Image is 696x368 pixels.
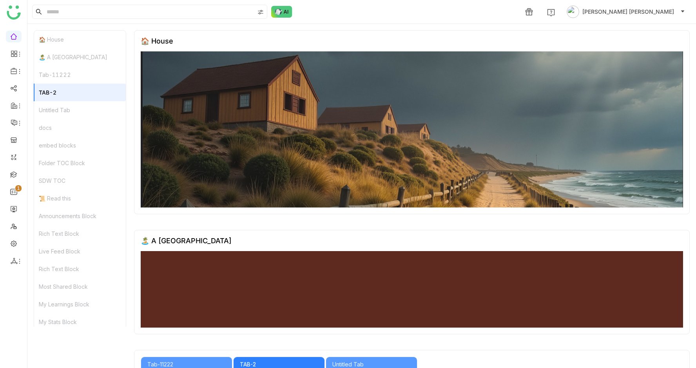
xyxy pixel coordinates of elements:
[34,48,126,66] div: 🏝️ A [GEOGRAPHIC_DATA]
[7,5,21,20] img: logo
[34,84,126,101] div: TAB-2
[34,137,126,154] div: embed blocks
[34,260,126,278] div: Rich Text Block
[582,7,674,16] span: [PERSON_NAME] [PERSON_NAME]
[565,5,687,18] button: [PERSON_NAME] [PERSON_NAME]
[34,295,126,313] div: My Learnings Block
[34,119,126,137] div: docs
[34,101,126,119] div: Untitled Tab
[547,9,555,16] img: help.svg
[567,5,579,18] img: avatar
[34,31,126,48] div: 🏠 House
[141,237,232,245] div: 🏝️ A [GEOGRAPHIC_DATA]
[257,9,264,15] img: search-type.svg
[17,184,20,192] p: 1
[15,185,22,191] nz-badge-sup: 1
[34,189,126,207] div: 📜 Read this
[34,313,126,331] div: My Stats Block
[34,225,126,242] div: Rich Text Block
[34,172,126,189] div: SDW TOC
[34,207,126,225] div: Announcements Block
[141,51,683,208] img: 68553b2292361c547d91f02a
[34,66,126,84] div: Tab-11222
[34,242,126,260] div: Live Feed Block
[271,6,292,18] img: ask-buddy-normal.svg
[141,37,173,45] div: 🏠 House
[34,278,126,295] div: Most Shared Block
[34,154,126,172] div: Folder TOC Block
